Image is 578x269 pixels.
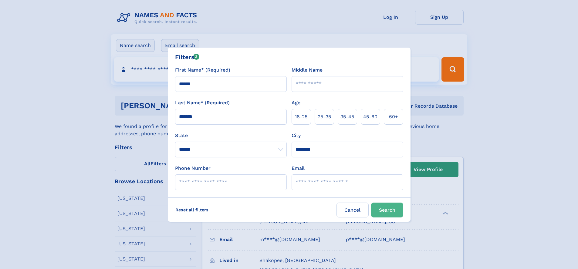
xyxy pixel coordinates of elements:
[292,132,301,139] label: City
[371,203,403,217] button: Search
[175,52,200,62] div: Filters
[292,99,300,106] label: Age
[295,113,307,120] span: 18‑25
[175,66,230,74] label: First Name* (Required)
[363,113,377,120] span: 45‑60
[340,113,354,120] span: 35‑45
[292,165,305,172] label: Email
[175,132,287,139] label: State
[175,165,211,172] label: Phone Number
[389,113,398,120] span: 60+
[318,113,331,120] span: 25‑35
[292,66,323,74] label: Middle Name
[175,99,230,106] label: Last Name* (Required)
[171,203,212,217] label: Reset all filters
[336,203,369,217] label: Cancel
